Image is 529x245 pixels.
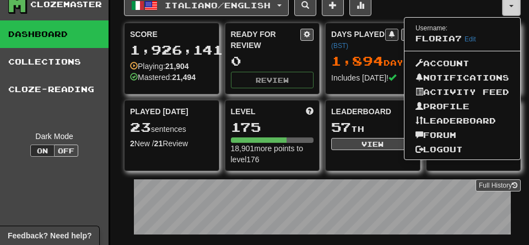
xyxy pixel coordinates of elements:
[415,34,462,43] span: Floria7
[404,71,520,85] a: Notifications
[404,128,520,142] a: Forum
[404,114,520,128] a: Leaderboard
[415,24,447,32] small: Username:
[8,230,91,241] span: Open feedback widget
[404,142,520,157] a: Logout
[404,85,520,99] a: Activity Feed
[404,56,520,71] a: Account
[404,99,520,114] a: Profile
[465,35,476,43] a: Edit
